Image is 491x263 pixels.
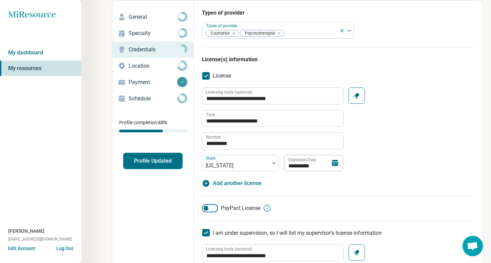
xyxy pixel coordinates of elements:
label: PsyPact License [202,204,260,212]
h3: License(s) information [202,55,475,64]
p: Specialty [129,29,177,37]
a: General [112,9,193,25]
label: State [206,156,217,161]
h3: Types of provider [202,9,475,17]
div: Profile completion [119,130,187,132]
a: Specialty [112,25,193,42]
label: Type [206,113,215,117]
a: Location [112,58,193,74]
button: Profile Updated [123,153,183,169]
button: Add another license [202,179,262,187]
span: [PERSON_NAME] [8,228,44,235]
span: Add another license [213,179,262,187]
p: Credentials [129,46,177,54]
label: Licensing body (optional) [206,90,252,94]
a: Open chat [462,236,483,256]
span: Counselor [206,30,232,37]
label: Types of provider [206,23,239,28]
p: Payment [129,78,177,86]
span: Psychotherapist [240,30,277,37]
p: Schedule [129,95,177,103]
span: 65 % [158,120,167,125]
span: License [213,72,231,80]
a: Payment [112,74,193,91]
a: Schedule [112,91,193,107]
div: Profile completion: [112,115,193,136]
a: Credentials [112,42,193,58]
input: credential.licenses.0.name [202,110,343,127]
span: I am under supervision, so I will list my supervisor’s license information [213,230,382,236]
p: Location [129,62,177,70]
button: Edit Account [8,245,35,252]
p: General [129,13,177,21]
span: [EMAIL_ADDRESS][DOMAIN_NAME] [8,236,72,242]
label: Number [206,135,221,139]
button: Log Out [56,245,73,250]
label: Licensing body (optional) [206,247,252,251]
